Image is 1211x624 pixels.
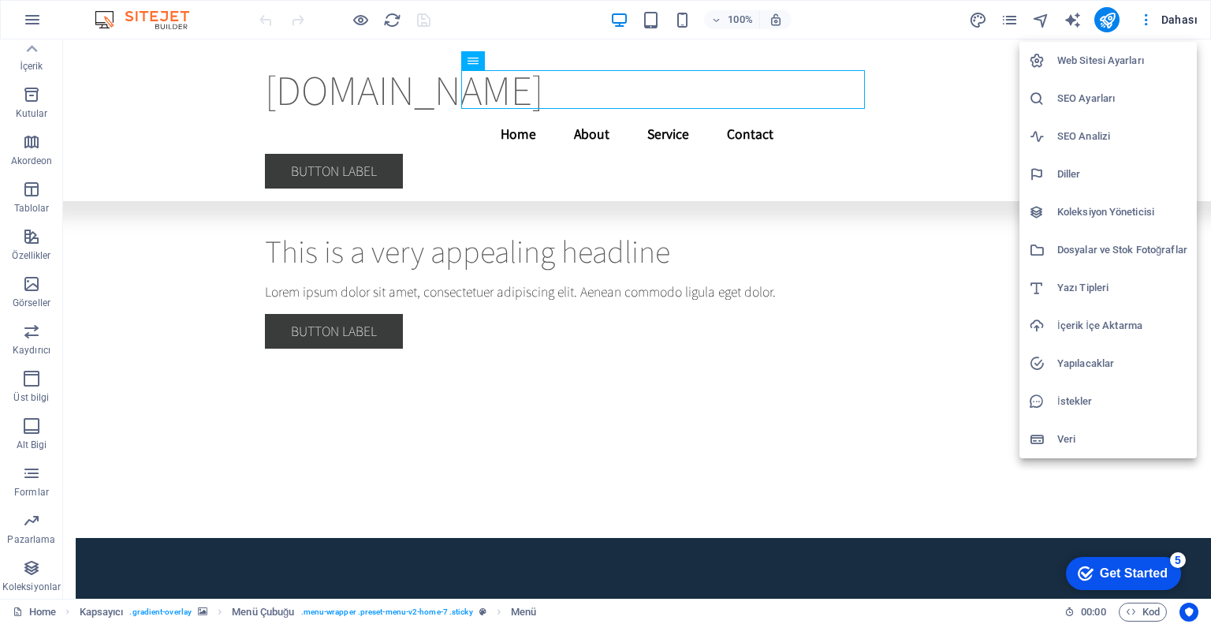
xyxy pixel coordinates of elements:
[1057,165,1187,184] h6: Diller
[1057,316,1187,335] h6: İçerik İçe Aktarma
[117,3,132,19] div: 5
[1057,278,1187,297] h6: Yazı Tipleri
[1057,430,1187,449] h6: Veri
[1057,354,1187,373] h6: Yapılacaklar
[1057,89,1187,108] h6: SEO Ayarları
[1057,241,1187,260] h6: Dosyalar ve Stok Fotoğraflar
[1057,127,1187,146] h6: SEO Analizi
[1057,392,1187,411] h6: İstekler
[1057,51,1187,70] h6: Web Sitesi Ayarları
[1057,203,1187,222] h6: Koleksiyon Yöneticisi
[13,8,128,41] div: Get Started 5 items remaining, 0% complete
[47,17,114,32] div: Get Started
